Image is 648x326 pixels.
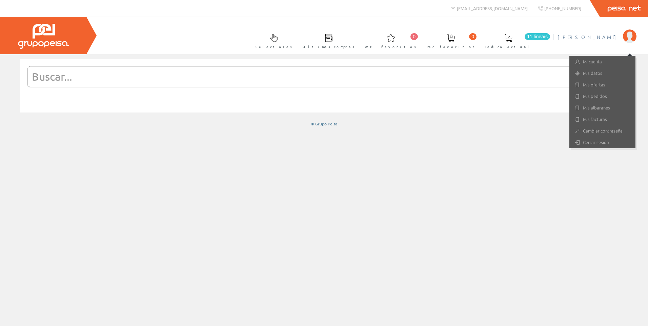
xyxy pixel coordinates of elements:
[558,28,636,35] a: [PERSON_NAME]
[569,67,635,79] a: Mis datos
[569,114,635,125] a: Mis facturas
[296,28,358,53] a: Últimas compras
[479,28,552,53] a: 11 línea/s Pedido actual
[18,24,69,49] img: Grupo Peisa
[525,33,550,40] span: 11 línea/s
[469,33,477,40] span: 0
[485,43,531,50] span: Pedido actual
[569,56,635,67] a: Mi cuenta
[569,137,635,148] a: Cerrar sesión
[249,28,296,53] a: Selectores
[569,102,635,114] a: Mis albaranes
[410,33,418,40] span: 0
[256,43,292,50] span: Selectores
[569,125,635,137] a: Cambiar contraseña
[427,43,475,50] span: Ped. favoritos
[457,5,528,11] span: [EMAIL_ADDRESS][DOMAIN_NAME]
[27,66,604,87] input: Buscar...
[365,43,416,50] span: Art. favoritos
[569,90,635,102] a: Mis pedidos
[569,79,635,90] a: Mis ofertas
[558,34,620,40] span: [PERSON_NAME]
[20,121,628,127] div: © Grupo Peisa
[544,5,581,11] span: [PHONE_NUMBER]
[303,43,355,50] span: Últimas compras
